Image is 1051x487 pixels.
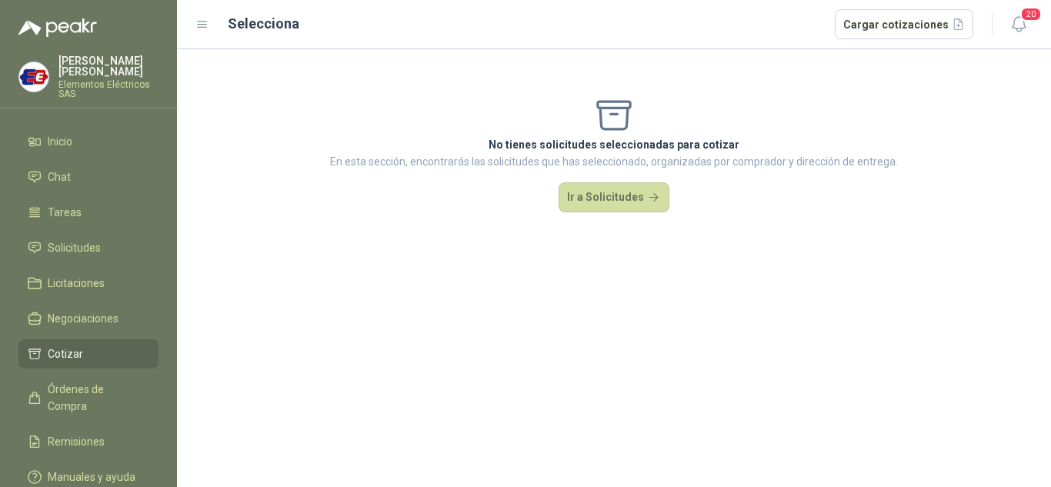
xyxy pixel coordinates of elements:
[835,9,974,40] button: Cargar cotizaciones
[18,375,158,421] a: Órdenes de Compra
[18,162,158,192] a: Chat
[330,153,898,170] p: En esta sección, encontrarás las solicitudes que has seleccionado, organizadas por comprador y di...
[48,433,105,450] span: Remisiones
[559,182,669,213] button: Ir a Solicitudes
[48,275,105,292] span: Licitaciones
[48,168,71,185] span: Chat
[58,80,158,98] p: Elementos Eléctricos SAS
[18,339,158,369] a: Cotizar
[18,304,158,333] a: Negociaciones
[48,310,118,327] span: Negociaciones
[48,239,101,256] span: Solicitudes
[58,55,158,77] p: [PERSON_NAME] [PERSON_NAME]
[330,136,898,153] p: No tienes solicitudes seleccionadas para cotizar
[48,204,82,221] span: Tareas
[18,427,158,456] a: Remisiones
[18,198,158,227] a: Tareas
[18,269,158,298] a: Licitaciones
[48,345,83,362] span: Cotizar
[48,381,144,415] span: Órdenes de Compra
[48,469,135,485] span: Manuales y ayuda
[228,13,299,35] h2: Selecciona
[19,62,48,92] img: Company Logo
[1005,11,1033,38] button: 20
[18,18,97,37] img: Logo peakr
[18,233,158,262] a: Solicitudes
[48,133,72,150] span: Inicio
[18,127,158,156] a: Inicio
[1020,7,1042,22] span: 20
